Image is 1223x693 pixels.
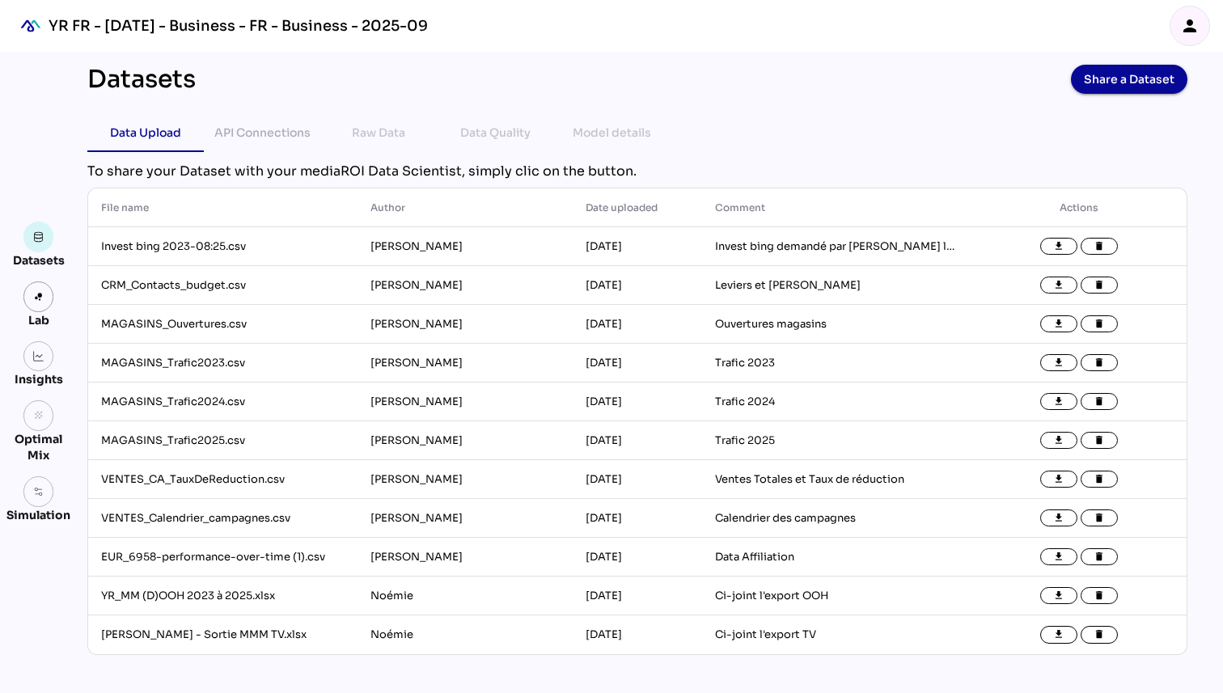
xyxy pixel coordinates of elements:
i: delete [1094,629,1105,640]
td: [PERSON_NAME] [358,421,573,460]
td: Noémie [358,615,573,654]
th: Actions [971,188,1187,227]
td: [PERSON_NAME] [358,460,573,499]
td: [DATE] [573,538,702,577]
td: MAGASINS_Ouvertures.csv [88,305,358,344]
td: Ouvertures magasins [702,305,971,344]
div: To share your Dataset with your mediaROI Data Scientist, simply clic on the button. [87,162,1187,181]
i: delete [1094,474,1105,485]
td: VENTES_Calendrier_campagnes.csv [88,499,358,538]
th: Date uploaded [573,188,702,227]
div: Simulation [6,507,70,523]
td: [PERSON_NAME] [358,305,573,344]
td: Trafic 2023 [702,344,971,382]
button: Share a Dataset [1071,65,1187,94]
div: Datasets [13,252,65,268]
td: Trafic 2025 [702,421,971,460]
td: [DATE] [573,421,702,460]
i: file_download [1053,241,1064,252]
td: YR_MM (D)OOH 2023 à 2025.xlsx [88,577,358,615]
i: delete [1094,396,1105,408]
i: delete [1094,280,1105,291]
td: [DATE] [573,266,702,305]
td: [DATE] [573,499,702,538]
td: MAGASINS_Trafic2023.csv [88,344,358,382]
i: file_download [1053,280,1064,291]
td: [PERSON_NAME] [358,499,573,538]
i: delete [1094,241,1105,252]
i: file_download [1053,396,1064,408]
div: Insights [15,371,63,387]
td: Leviers et [PERSON_NAME] [702,266,971,305]
td: [DATE] [573,382,702,421]
td: [PERSON_NAME] [358,227,573,266]
td: Ci-joint l'export TV [702,615,971,654]
td: CRM_Contacts_budget.csv [88,266,358,305]
td: Noémie [358,577,573,615]
td: [PERSON_NAME] - Sortie MMM TV.xlsx [88,615,358,654]
td: Trafic 2024 [702,382,971,421]
td: [DATE] [573,615,702,654]
th: Comment [702,188,971,227]
td: [DATE] [573,305,702,344]
img: data.svg [33,231,44,243]
i: file_download [1053,357,1064,369]
div: Optimal Mix [6,431,70,463]
div: Data Upload [110,123,181,142]
img: graph.svg [33,351,44,362]
div: Lab [21,312,57,328]
td: [DATE] [573,577,702,615]
td: [DATE] [573,344,702,382]
i: file_download [1053,319,1064,330]
td: Ci-joint l'export OOH [702,577,971,615]
i: delete [1094,319,1105,330]
i: file_download [1053,435,1064,446]
i: grain [33,410,44,421]
i: file_download [1053,513,1064,524]
th: File name [88,188,358,227]
div: Datasets [87,65,196,94]
i: delete [1094,435,1105,446]
div: Model details [573,123,651,142]
img: settings.svg [33,486,44,497]
td: Invest bing demandé par [PERSON_NAME] le 04/09 [702,227,971,266]
i: delete [1094,551,1105,563]
img: lab.svg [33,291,44,302]
i: file_download [1053,629,1064,640]
td: VENTES_CA_TauxDeReduction.csv [88,460,358,499]
td: MAGASINS_Trafic2025.csv [88,421,358,460]
td: Calendrier des campagnes [702,499,971,538]
td: [PERSON_NAME] [358,382,573,421]
i: delete [1094,357,1105,369]
th: Author [358,188,573,227]
i: file_download [1053,551,1064,563]
td: [PERSON_NAME] [358,266,573,305]
td: MAGASINS_Trafic2024.csv [88,382,358,421]
div: API Connections [214,123,311,142]
i: file_download [1053,474,1064,485]
td: Invest bing 2023-08:25.csv [88,227,358,266]
td: Ventes Totales et Taux de réduction [702,460,971,499]
td: EUR_6958-performance-over-time (1).csv [88,538,358,577]
td: [DATE] [573,460,702,499]
td: Data Affiliation [702,538,971,577]
span: Share a Dataset [1084,68,1174,91]
i: delete [1094,513,1105,524]
div: Data Quality [460,123,531,142]
i: person [1180,16,1200,36]
td: [PERSON_NAME] [358,538,573,577]
div: YR FR - [DATE] - Business - FR - Business - 2025-09 [49,16,428,36]
div: mediaROI [13,8,49,44]
i: delete [1094,590,1105,602]
div: Raw Data [352,123,405,142]
i: file_download [1053,590,1064,602]
td: [DATE] [573,227,702,266]
td: [PERSON_NAME] [358,344,573,382]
